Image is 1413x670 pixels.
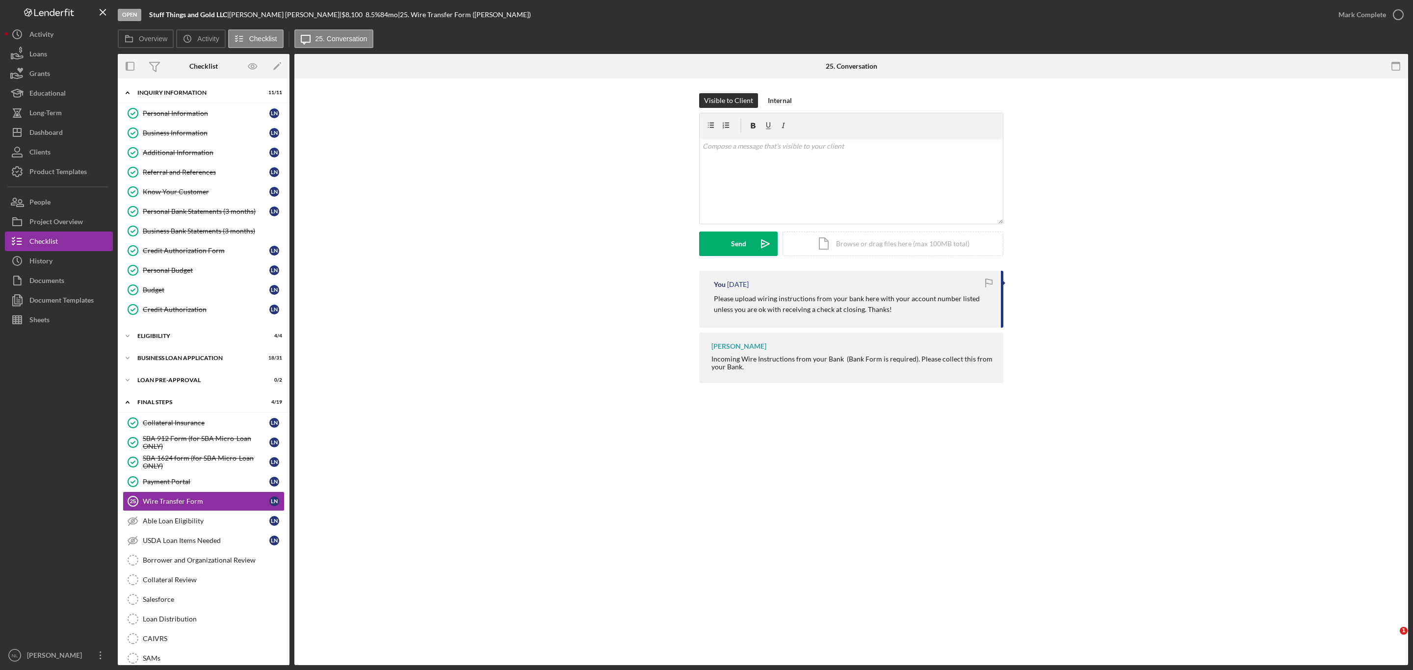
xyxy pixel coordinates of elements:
div: Activity [29,25,53,47]
a: USDA Loan Items NeededLN [123,531,285,550]
button: Sheets [5,310,113,330]
div: Borrower and Organizational Review [143,556,284,564]
div: L N [269,246,279,256]
div: SBA 912 Form (for SBA Micro-Loan ONLY) [143,435,269,450]
button: Loans [5,44,113,64]
div: 8.5 % [366,11,380,19]
div: Salesforce [143,595,284,603]
a: BudgetLN [123,280,285,300]
div: L N [269,206,279,216]
div: Personal Bank Statements (3 months) [143,207,269,215]
div: Dashboard [29,123,63,145]
button: Educational [5,83,113,103]
a: SBA 912 Form (for SBA Micro-Loan ONLY)LN [123,433,285,452]
button: Document Templates [5,290,113,310]
div: L N [269,108,279,118]
a: Salesforce [123,590,285,609]
div: Referral and References [143,168,269,176]
div: L N [269,187,279,197]
tspan: 25 [130,498,136,504]
button: Documents [5,271,113,290]
div: SBA 1624 form (for SBA Micro-Loan ONLY) [143,454,269,470]
div: Checklist [29,232,58,254]
div: Personal Budget [143,266,269,274]
div: Collateral Insurance [143,419,269,427]
div: 0 / 2 [264,377,282,383]
div: Collateral Review [143,576,284,584]
div: L N [269,305,279,314]
button: Mark Complete [1329,5,1408,25]
button: 25. Conversation [294,29,374,48]
b: Stuff Things and Gold LLC [149,10,227,19]
text: NL [12,653,18,658]
div: Send [731,232,746,256]
a: Know Your CustomerLN [123,182,285,202]
div: Educational [29,83,66,105]
button: Internal [763,93,797,108]
a: Credit AuthorizationLN [123,300,285,319]
a: Personal InformationLN [123,103,285,123]
div: 18 / 31 [264,355,282,361]
div: Long-Term [29,103,62,125]
div: CAIVRS [143,635,284,643]
span: $8,100 [341,10,363,19]
div: L N [269,516,279,526]
div: 11 / 11 [264,90,282,96]
div: L N [269,438,279,447]
span: 1 [1400,627,1408,635]
a: Payment PortalLN [123,472,285,491]
a: Business InformationLN [123,123,285,143]
div: L N [269,265,279,275]
a: Personal Bank Statements (3 months)LN [123,202,285,221]
label: 25. Conversation [315,35,367,43]
label: Activity [197,35,219,43]
div: Clients [29,142,51,164]
div: 4 / 4 [264,333,282,339]
div: Internal [768,93,792,108]
button: Dashboard [5,123,113,142]
a: Able Loan EligibilityLN [123,511,285,531]
div: Business Bank Statements (3 months) [143,227,284,235]
div: Business Information [143,129,269,137]
a: Credit Authorization FormLN [123,241,285,260]
button: Activity [176,29,225,48]
div: Document Templates [29,290,94,312]
button: Checklist [228,29,284,48]
button: Grants [5,64,113,83]
div: L N [269,285,279,295]
div: ELIGIBILITY [137,333,258,339]
div: Payment Portal [143,478,269,486]
div: L N [269,167,279,177]
div: 25. Conversation [826,62,877,70]
div: USDA Loan Items Needed [143,537,269,544]
div: L N [269,148,279,157]
label: Overview [139,35,167,43]
a: SAMs [123,648,285,668]
div: Incoming Wire Instructions from your Bank (Bank Form is required). Please collect this from your ... [711,355,994,371]
button: Project Overview [5,212,113,232]
div: Personal Information [143,109,269,117]
div: People [29,192,51,214]
a: Collateral Review [123,570,285,590]
div: Credit Authorization [143,306,269,313]
div: Loan Distribution [143,615,284,623]
a: Personal BudgetLN [123,260,285,280]
div: [PERSON_NAME] [PERSON_NAME] | [229,11,341,19]
iframe: Intercom live chat [1380,627,1403,650]
div: Open [118,9,141,21]
div: Know Your Customer [143,188,269,196]
button: Product Templates [5,162,113,181]
button: History [5,251,113,271]
button: Overview [118,29,174,48]
button: Checklist [5,232,113,251]
div: BUSINESS LOAN APPLICATION [137,355,258,361]
button: NL[PERSON_NAME] [5,645,113,665]
div: L N [269,536,279,545]
div: L N [269,128,279,138]
label: Checklist [249,35,277,43]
